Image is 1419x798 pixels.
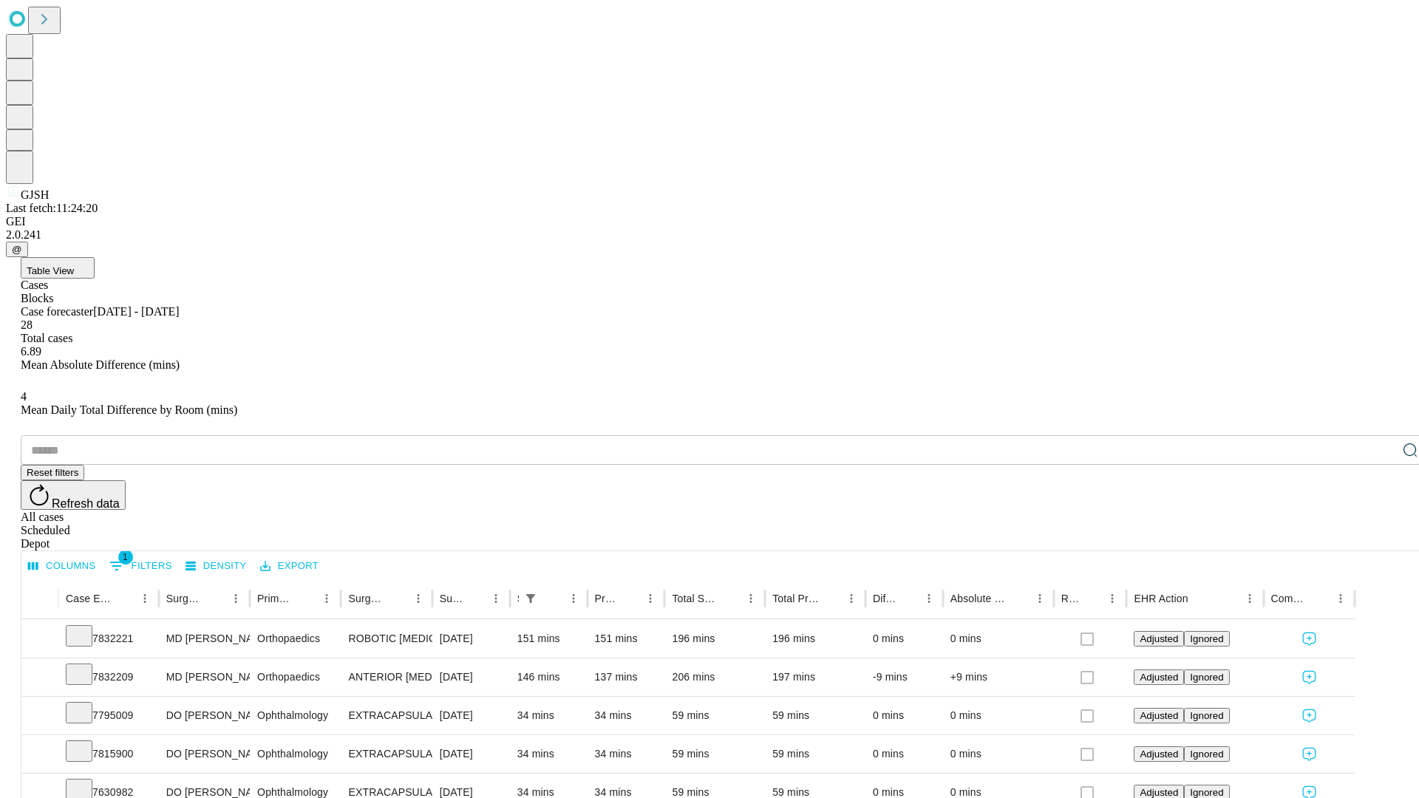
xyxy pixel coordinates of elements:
[1190,787,1223,798] span: Ignored
[517,593,519,604] div: Scheduled In Room Duration
[166,697,242,734] div: DO [PERSON_NAME]
[29,703,51,729] button: Expand
[950,658,1047,696] div: +9 mins
[24,555,100,578] button: Select columns
[27,467,78,478] span: Reset filters
[27,265,74,276] span: Table View
[672,735,758,773] div: 59 mins
[21,465,84,480] button: Reset filters
[919,588,939,609] button: Menu
[772,593,819,604] div: Total Predicted Duration
[21,257,95,279] button: Table View
[517,697,580,734] div: 34 mins
[118,550,133,565] span: 1
[166,620,242,658] div: MD [PERSON_NAME] [PERSON_NAME] Md
[1190,710,1223,721] span: Ignored
[1190,588,1211,609] button: Sort
[517,658,580,696] div: 146 mins
[256,555,322,578] button: Export
[225,588,246,609] button: Menu
[348,735,424,773] div: EXTRACAPSULAR CATARACT REMOVAL WITH [MEDICAL_DATA]
[166,735,242,773] div: DO [PERSON_NAME]
[873,697,936,734] div: 0 mins
[1134,593,1188,604] div: EHR Action
[520,588,541,609] button: Show filters
[841,588,862,609] button: Menu
[1271,593,1308,604] div: Comments
[520,588,541,609] div: 1 active filter
[595,658,658,696] div: 137 mins
[873,735,936,773] div: 0 mins
[1184,631,1229,647] button: Ignored
[408,588,429,609] button: Menu
[672,620,758,658] div: 196 mins
[486,588,506,609] button: Menu
[873,593,896,604] div: Difference
[29,665,51,691] button: Expand
[640,588,661,609] button: Menu
[440,697,503,734] div: [DATE]
[595,620,658,658] div: 151 mins
[257,658,333,696] div: Orthopaedics
[66,697,152,734] div: 7795009
[898,588,919,609] button: Sort
[465,588,486,609] button: Sort
[6,202,98,214] span: Last fetch: 11:24:20
[1239,588,1260,609] button: Menu
[21,480,126,510] button: Refresh data
[772,658,858,696] div: 197 mins
[1184,669,1229,685] button: Ignored
[12,244,22,255] span: @
[1061,593,1081,604] div: Resolved in EHR
[1134,631,1184,647] button: Adjusted
[517,620,580,658] div: 151 mins
[672,697,758,734] div: 59 mins
[950,620,1047,658] div: 0 mins
[257,735,333,773] div: Ophthalmology
[66,735,152,773] div: 7815900
[29,627,51,652] button: Expand
[1009,588,1030,609] button: Sort
[1140,748,1178,760] span: Adjusted
[619,588,640,609] button: Sort
[820,588,841,609] button: Sort
[873,658,936,696] div: -9 mins
[1030,588,1050,609] button: Menu
[6,215,1413,228] div: GEI
[1140,633,1178,644] span: Adjusted
[296,588,316,609] button: Sort
[772,620,858,658] div: 196 mins
[440,620,503,658] div: [DATE]
[21,188,49,201] span: GJSH
[873,620,936,658] div: 0 mins
[66,593,112,604] div: Case Epic Id
[348,593,385,604] div: Surgery Name
[166,658,242,696] div: MD [PERSON_NAME] [PERSON_NAME] Md
[21,390,27,403] span: 4
[440,735,503,773] div: [DATE]
[166,593,203,604] div: Surgeon Name
[1140,787,1178,798] span: Adjusted
[517,735,580,773] div: 34 mins
[21,318,33,331] span: 28
[316,588,337,609] button: Menu
[66,658,152,696] div: 7832209
[6,242,28,257] button: @
[52,497,120,510] span: Refresh data
[106,554,176,578] button: Show filters
[1134,708,1184,723] button: Adjusted
[1140,672,1178,683] span: Adjusted
[348,658,424,696] div: ANTERIOR [MEDICAL_DATA] TOTAL HIP
[772,735,858,773] div: 59 mins
[741,588,761,609] button: Menu
[257,620,333,658] div: Orthopaedics
[1102,588,1123,609] button: Menu
[950,697,1047,734] div: 0 mins
[1330,588,1351,609] button: Menu
[348,620,424,658] div: ROBOTIC [MEDICAL_DATA] KNEE TOTAL
[1140,710,1178,721] span: Adjusted
[542,588,563,609] button: Sort
[1190,748,1223,760] span: Ignored
[21,345,41,358] span: 6.89
[672,593,718,604] div: Total Scheduled Duration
